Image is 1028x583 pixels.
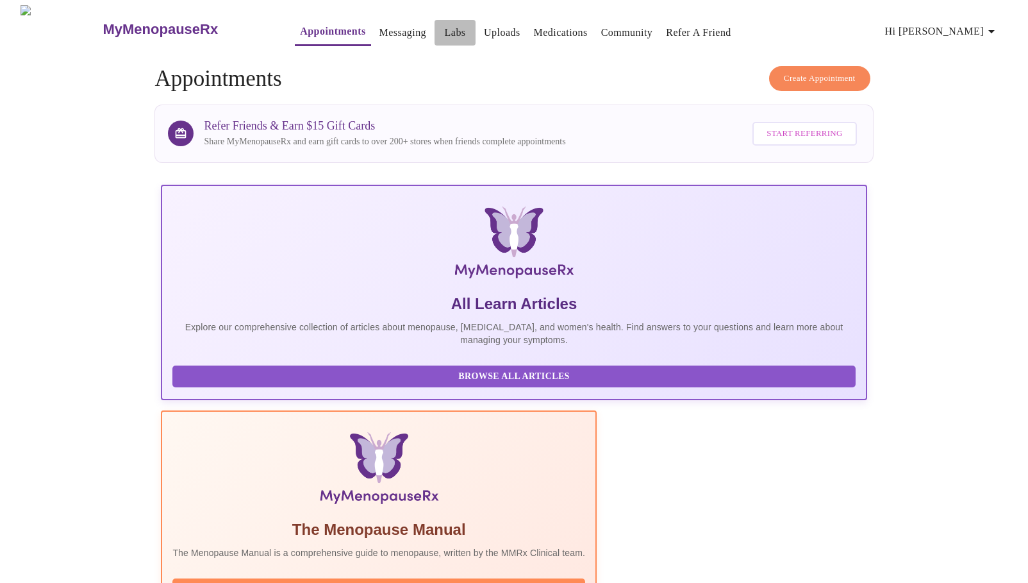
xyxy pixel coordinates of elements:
span: Create Appointment [784,71,856,86]
button: Hi [PERSON_NAME] [880,19,1004,44]
button: Start Referring [752,122,856,146]
button: Appointments [295,19,370,46]
p: Explore our comprehensive collection of articles about menopause, [MEDICAL_DATA], and women's hea... [172,321,855,346]
h5: The Menopause Manual [172,520,585,540]
button: Medications [529,20,593,46]
img: Menopause Manual [238,432,520,509]
a: Start Referring [749,115,859,152]
button: Browse All Articles [172,366,855,388]
a: Appointments [300,22,365,40]
h3: Refer Friends & Earn $15 Gift Cards [204,119,565,133]
p: The Menopause Manual is a comprehensive guide to menopause, written by the MMRx Clinical team. [172,546,585,559]
span: Hi [PERSON_NAME] [885,22,999,40]
h5: All Learn Articles [172,294,855,314]
img: MyMenopauseRx Logo [21,5,101,53]
img: MyMenopauseRx Logo [279,207,749,283]
button: Labs [435,20,476,46]
button: Community [596,20,658,46]
a: Messaging [379,24,426,42]
a: Uploads [484,24,520,42]
a: Refer a Friend [666,24,731,42]
span: Browse All Articles [185,369,842,385]
a: Medications [534,24,588,42]
a: Labs [445,24,466,42]
a: Community [601,24,653,42]
a: Browse All Articles [172,370,858,381]
button: Messaging [374,20,431,46]
h4: Appointments [154,66,873,92]
span: Start Referring [767,126,842,141]
a: MyMenopauseRx [101,7,269,52]
button: Uploads [479,20,526,46]
h3: MyMenopauseRx [103,21,218,38]
p: Share MyMenopauseRx and earn gift cards to over 200+ stores when friends complete appointments [204,135,565,148]
button: Create Appointment [769,66,870,91]
button: Refer a Friend [661,20,736,46]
